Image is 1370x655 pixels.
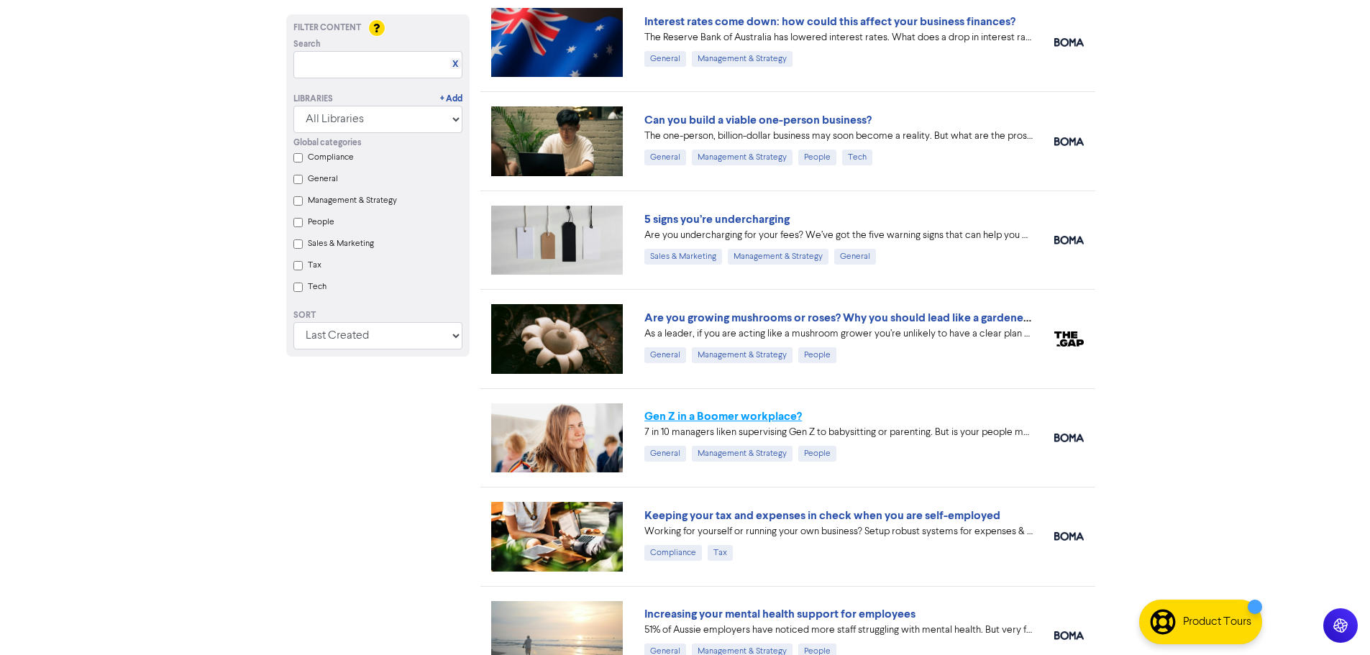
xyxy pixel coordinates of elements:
[834,249,876,265] div: General
[644,14,1015,29] a: Interest rates come down: how could this affect your business finances?
[308,259,321,272] label: Tax
[308,173,338,185] label: General
[1054,631,1084,640] img: boma
[293,137,462,150] div: Global categories
[692,347,793,363] div: Management & Strategy
[644,228,1033,243] div: Are you undercharging for your fees? We’ve got the five warning signs that can help you diagnose ...
[644,311,1098,325] a: Are you growing mushrooms or roses? Why you should lead like a gardener, not a grower
[1054,331,1084,347] img: thegap
[308,194,397,207] label: Management & Strategy
[308,216,334,229] label: People
[1054,38,1084,47] img: boma
[1054,532,1084,541] img: boma_accounting
[1054,137,1084,146] img: boma
[798,347,836,363] div: People
[644,249,722,265] div: Sales & Marketing
[293,22,462,35] div: Filter Content
[644,347,686,363] div: General
[644,425,1033,440] div: 7 in 10 managers liken supervising Gen Z to babysitting or parenting. But is your people manageme...
[798,150,836,165] div: People
[644,150,686,165] div: General
[708,545,733,561] div: Tax
[644,212,790,226] a: 5 signs you’re undercharging
[644,623,1033,638] div: 51% of Aussie employers have noticed more staff struggling with mental health. But very few have ...
[644,129,1033,144] div: The one-person, billion-dollar business may soon become a reality. But what are the pros and cons...
[644,508,1000,523] a: Keeping your tax and expenses in check when you are self-employed
[452,59,458,70] a: X
[692,150,793,165] div: Management & Strategy
[644,30,1033,45] div: The Reserve Bank of Australia has lowered interest rates. What does a drop in interest rates mean...
[644,446,686,462] div: General
[293,38,321,51] span: Search
[644,545,702,561] div: Compliance
[644,113,872,127] a: Can you build a viable one-person business?
[1298,586,1370,655] iframe: Chat Widget
[308,237,374,250] label: Sales & Marketing
[644,51,686,67] div: General
[308,151,354,164] label: Compliance
[1054,236,1084,244] img: boma_accounting
[692,51,793,67] div: Management & Strategy
[644,607,915,621] a: Increasing your mental health support for employees
[308,280,326,293] label: Tech
[1054,434,1084,442] img: boma
[728,249,828,265] div: Management & Strategy
[644,524,1033,539] div: Working for yourself or running your own business? Setup robust systems for expenses & tax requir...
[842,150,872,165] div: Tech
[440,93,462,106] a: + Add
[644,409,802,423] a: Gen Z in a Boomer workplace?
[798,446,836,462] div: People
[644,326,1033,342] div: As a leader, if you are acting like a mushroom grower you’re unlikely to have a clear plan yourse...
[293,309,462,322] div: Sort
[293,93,333,106] div: Libraries
[692,446,793,462] div: Management & Strategy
